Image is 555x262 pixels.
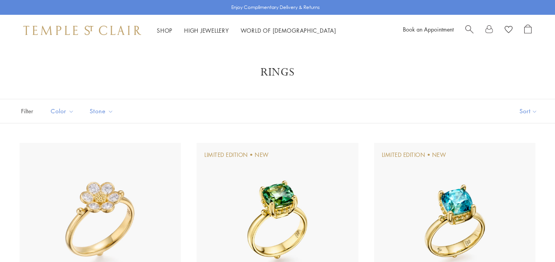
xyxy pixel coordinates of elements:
a: Open Shopping Bag [524,25,532,36]
a: View Wishlist [505,25,512,36]
div: Limited Edition • New [204,151,269,159]
iframe: Gorgias live chat messenger [516,225,547,254]
nav: Main navigation [157,26,336,35]
div: Limited Edition • New [382,151,446,159]
span: Stone [86,106,119,116]
img: Temple St. Clair [23,26,141,35]
p: Enjoy Complimentary Delivery & Returns [231,4,320,11]
a: ShopShop [157,26,172,34]
a: Book an Appointment [403,25,454,33]
a: High JewelleryHigh Jewellery [184,26,229,34]
h1: Rings [31,65,524,79]
button: Stone [84,102,119,120]
button: Show sort by [502,99,555,123]
a: World of [DEMOGRAPHIC_DATA]World of [DEMOGRAPHIC_DATA] [241,26,336,34]
span: Color [47,106,80,116]
a: Search [465,25,473,36]
button: Color [45,102,80,120]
